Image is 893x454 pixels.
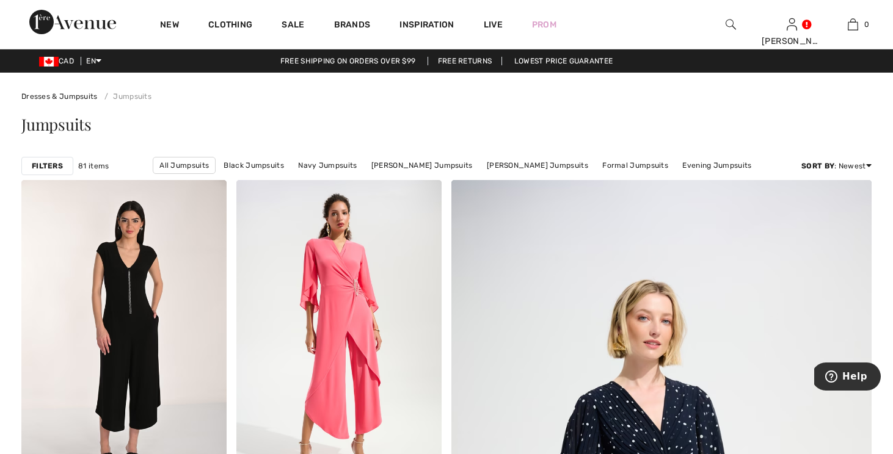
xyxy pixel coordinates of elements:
[282,20,304,32] a: Sale
[86,57,101,65] span: EN
[463,174,519,190] a: Long Sleeve
[365,157,479,173] a: [PERSON_NAME] Jumpsuits
[726,17,736,32] img: search the website
[39,57,79,65] span: CAD
[21,92,98,101] a: Dresses & Jumpsuits
[153,157,216,174] a: All Jumpsuits
[29,10,116,34] img: 1ère Avenue
[505,57,623,65] a: Lowest Price Guarantee
[596,157,674,173] a: Formal Jumpsuits
[399,20,454,32] span: Inspiration
[160,20,179,32] a: New
[334,20,371,32] a: Brands
[787,18,797,30] a: Sign In
[532,18,556,31] a: Prom
[271,57,426,65] a: Free shipping on orders over $99
[292,157,363,173] a: Navy Jumpsuits
[823,17,883,32] a: 0
[801,160,872,171] div: : Newest
[676,157,757,173] a: Evening Jumpsuits
[762,35,822,48] div: [PERSON_NAME]
[428,57,503,65] a: Free Returns
[21,113,92,135] span: Jumpsuits
[39,57,59,67] img: Canadian Dollar
[208,20,252,32] a: Clothing
[814,362,881,393] iframe: Opens a widget where you can find more information
[848,17,858,32] img: My Bag
[801,162,834,170] strong: Sort By
[217,157,290,173] a: Black Jumpsuits
[787,17,797,32] img: My Info
[32,160,63,171] strong: Filters
[484,18,503,31] a: Live
[481,157,594,173] a: [PERSON_NAME] Jumpsuits
[864,19,869,30] span: 0
[100,92,151,101] a: Jumpsuits
[391,174,461,190] a: Solid Jumpsuits
[78,160,109,171] span: 81 items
